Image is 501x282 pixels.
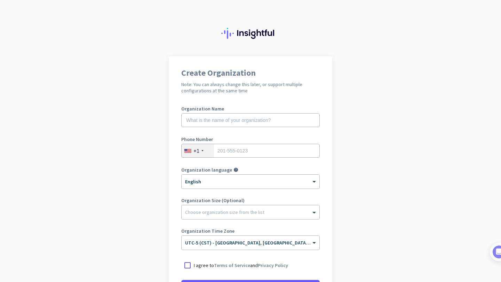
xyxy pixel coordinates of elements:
[233,167,238,172] i: help
[214,262,250,268] a: Terms of Service
[181,137,320,142] label: Phone Number
[181,69,320,77] h1: Create Organization
[181,81,320,94] h2: Note: You can always change this later, or support multiple configurations at the same time
[181,229,320,233] label: Organization Time Zone
[181,144,320,158] input: 201-555-0123
[181,198,320,203] label: Organization Size (Optional)
[258,262,288,268] a: Privacy Policy
[194,262,288,269] p: I agree to and
[181,106,320,111] label: Organization Name
[193,147,199,154] div: +1
[181,167,232,172] label: Organization language
[221,28,280,39] img: Insightful
[181,113,320,127] input: What is the name of your organization?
